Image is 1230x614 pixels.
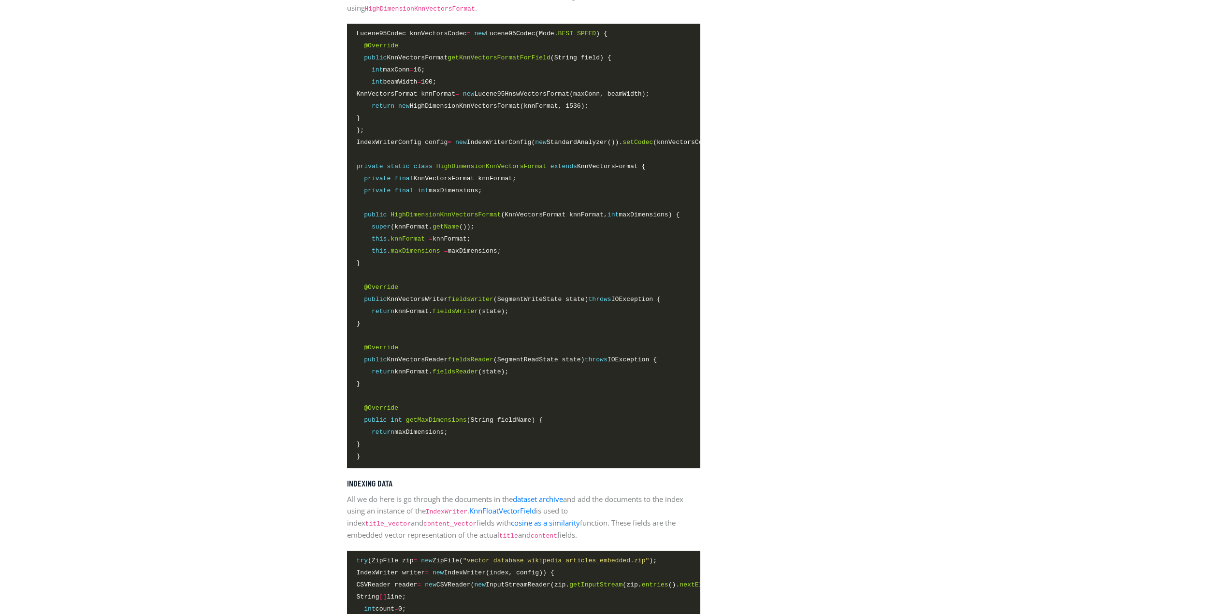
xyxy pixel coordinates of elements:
span: . maxDimensions; [357,246,501,256]
span: extends [550,163,577,170]
span: . knnFormat; [357,234,471,244]
span: public [364,211,387,218]
span: knnFormat. (state); [357,367,509,377]
span: new [474,30,486,37]
span: fieldsReader [448,356,493,363]
span: @Override [364,404,398,412]
span: = [448,139,451,146]
span: } [357,113,361,123]
span: new [433,569,444,576]
span: BEST_SPEED [558,30,596,37]
span: KnnVectorsReader (SegmentReadState state) IOException { [357,355,657,365]
span: this [372,235,387,243]
span: int [372,66,383,73]
span: KnnVectorsFormat knnFormat Lucene95HnswVectorsFormat(maxConn, beamWidth); [357,89,650,99]
span: @Override [364,344,398,351]
span: KnnVectorsFormat knnFormat; [357,173,516,184]
span: fieldsWriter [448,296,493,303]
span: super [372,223,391,230]
span: public [364,54,387,61]
span: = [417,78,421,86]
span: public [364,416,387,424]
span: } [357,258,361,268]
span: new [535,139,547,146]
span: knnFormat [391,235,425,243]
span: = [467,30,471,37]
span: new [398,102,410,110]
span: = [394,605,398,612]
a: cosine as a similarity [511,517,580,527]
span: public [364,296,387,303]
span: } [357,379,361,389]
span: HighDimensionKnnVectorsFormat(knnFormat, 1536); [357,101,589,111]
span: throws [588,296,611,303]
code: title [499,532,518,539]
span: KnnVectorsFormat (String field) { [357,53,611,63]
span: (String fieldName) { [357,415,543,425]
span: return [372,368,394,375]
span: maxDimensions; [357,186,482,196]
span: } [357,451,361,461]
span: maxConn 16; [357,65,425,75]
span: return [372,428,394,436]
span: Lucene95Codec knnVectorsCodec Lucene95Codec(Mode. ) { [357,29,608,39]
span: final [394,175,413,182]
span: CSVReader reader CSVReader( InputStreamReader(zip. (zip. (). ()))); [357,579,745,589]
h5: Indexing data [347,478,700,488]
span: return [372,102,394,110]
span: @Override [364,42,398,49]
span: } [357,318,361,328]
span: = [417,581,421,588]
code: HighDimensionKnnVectorsFormat [365,5,475,13]
span: private [364,187,391,194]
span: = [410,66,414,73]
span: }; [357,125,364,135]
span: = [425,569,429,576]
span: maxDimensions [391,247,440,255]
span: getKnnVectorsFormatForField [448,54,550,61]
span: new [421,557,433,564]
span: KnnVectorsWriter (SegmentWriteState state) IOException { [357,294,661,304]
span: setCodec [622,139,653,146]
code: content [531,532,557,539]
span: (ZipFile zip ZipFile( ); [357,555,657,565]
span: getMaxDimensions [406,416,467,424]
span: getName [433,223,459,230]
span: @Override [364,284,398,291]
a: KnnFloatVectorField [469,505,536,515]
span: IndexWriterConfig config IndexWriterConfig( StandardAnalyzer()). (knnVectorsCodec); [357,137,722,147]
code: content_vector [423,520,477,527]
span: final [394,187,413,194]
span: getInputStream [569,581,622,588]
span: String line; [357,591,406,601]
span: = [444,247,448,255]
span: nextElement [680,581,722,588]
span: KnnVectorsFormat { [357,161,646,171]
span: entries [642,581,668,588]
span: new [425,581,436,588]
a: dataset archive [513,494,563,503]
span: return [372,308,394,315]
span: = [455,90,459,98]
span: = [414,557,418,564]
span: count 0; [357,603,406,614]
span: IndexWriter writer IndexWriter(index, config)) { [357,567,554,577]
span: int [608,211,619,218]
span: [] [379,593,387,600]
code: title_vector [365,520,411,527]
span: beamWidth 100; [357,77,436,87]
span: fieldsWriter [433,308,478,315]
span: public [364,356,387,363]
span: } [357,439,361,449]
span: (KnnVectorsFormat knnFormat, maxDimensions) { [357,210,680,220]
span: int [391,416,402,424]
span: new [455,139,467,146]
p: All we do here is go through the documents in the and add the documents to the index using an ins... [347,493,700,541]
span: new [463,90,475,98]
span: int [372,78,383,86]
span: this [372,247,387,255]
span: private [357,163,383,170]
span: int [364,605,376,612]
span: throws [585,356,608,363]
span: knnFormat. (state); [357,306,509,316]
